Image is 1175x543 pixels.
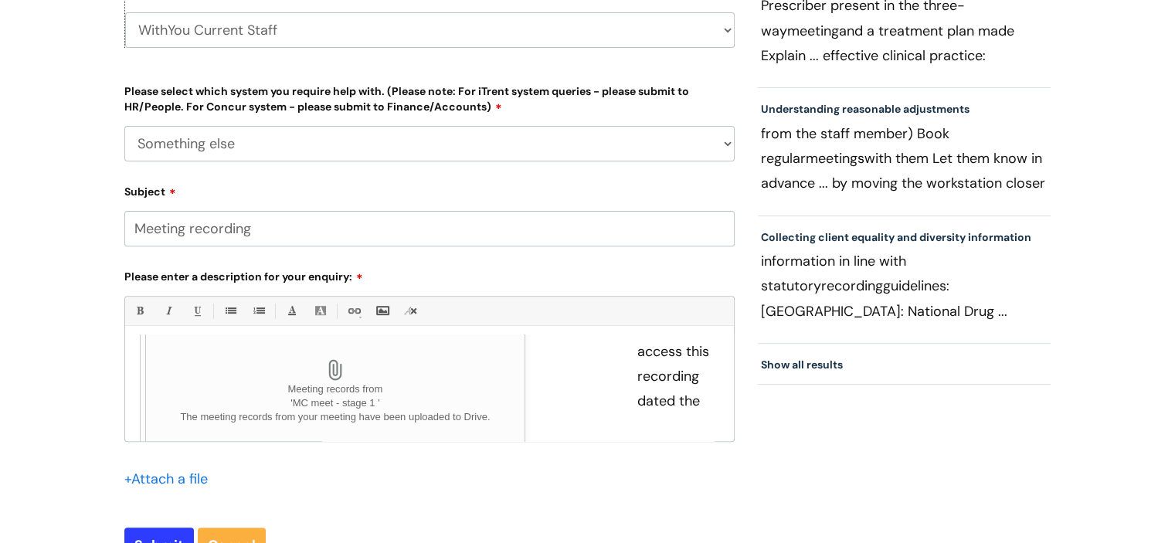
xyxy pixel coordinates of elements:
[124,470,131,488] span: +
[180,382,490,410] p: Meeting records from 'MC meet - stage 1 '
[137,295,530,472] div: [DATE][DATE] 17:03, Google Meet < > wrote:
[761,230,1031,244] a: Collecting client equality and diversity information
[220,301,239,321] a: • Unordered List (Ctrl-Shift-7)
[761,121,1048,195] p: from the staff member) Book regular with them Let them know in advance ... by moving the workstat...
[124,467,217,491] div: Attach a file
[401,301,420,321] a: Remove formatting (Ctrl-\)
[125,334,734,441] div: Hi, i am unable to access this recording dated the
[180,410,490,424] p: The meeting records from your meeting have been uploaded to Drive.
[282,301,301,321] a: Font Color
[124,180,735,199] label: Subject
[344,301,363,321] a: Link
[187,301,206,321] a: Underline(Ctrl-U)
[311,301,330,321] a: Back Color
[124,265,735,283] label: Please enter a description for your enquiry:
[761,102,970,116] a: Understanding reasonable adjustments
[158,301,178,321] a: Italic (Ctrl-I)
[761,358,843,372] a: Show all results
[787,22,839,40] span: meeting
[761,249,1048,323] p: information in line with statutory guidelines: [GEOGRAPHIC_DATA]: National Drug ... monitoring qu...
[806,149,864,168] span: meetings
[249,301,268,321] a: 1. Ordered List (Ctrl-Shift-8)
[821,277,883,295] span: recording
[124,82,735,114] label: Please select which system you require help with. (Please note: For iTrent system queries - pleas...
[372,301,392,321] a: Insert Image...
[130,301,149,321] a: Bold (Ctrl-B)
